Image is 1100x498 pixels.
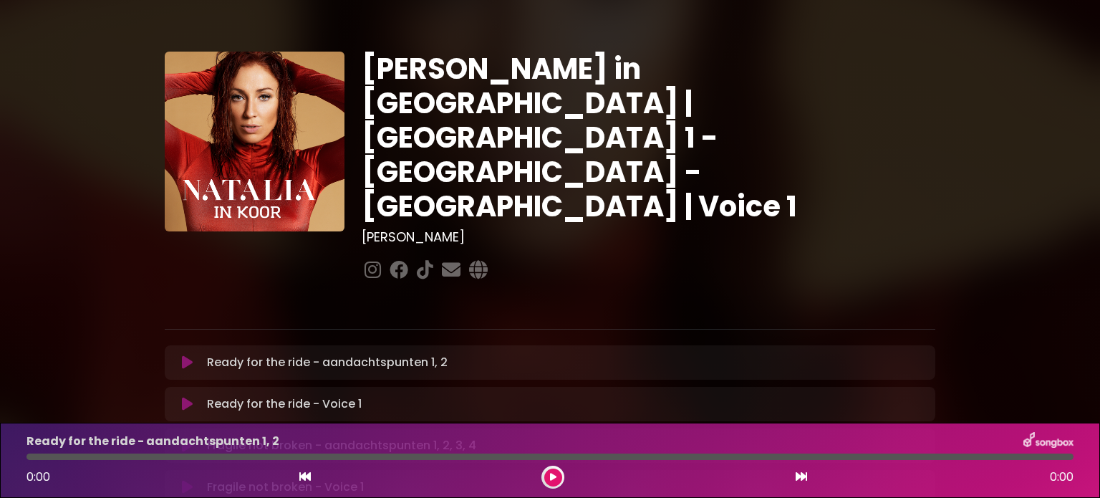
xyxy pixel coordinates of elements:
[26,469,50,485] span: 0:00
[362,229,935,245] h3: [PERSON_NAME]
[207,396,362,413] p: Ready for the ride - Voice 1
[165,52,344,231] img: YTVS25JmS9CLUqXqkEhs
[1050,469,1074,486] span: 0:00
[1023,432,1074,451] img: songbox-logo-white.png
[207,354,448,371] p: Ready for the ride - aandachtspunten 1, 2
[362,52,935,224] h1: [PERSON_NAME] in [GEOGRAPHIC_DATA] | [GEOGRAPHIC_DATA] 1 - [GEOGRAPHIC_DATA] - [GEOGRAPHIC_DATA] ...
[26,433,279,450] p: Ready for the ride - aandachtspunten 1, 2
